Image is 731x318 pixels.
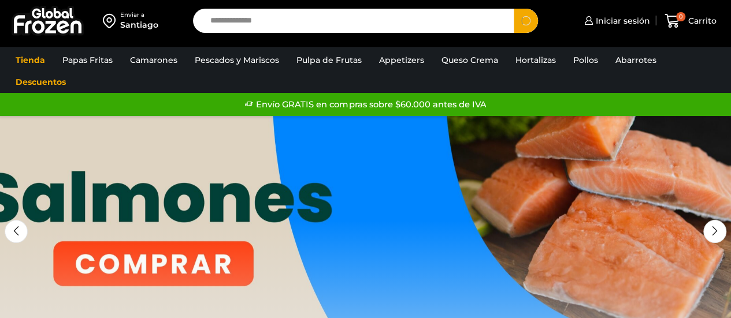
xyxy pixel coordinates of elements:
[567,49,604,71] a: Pollos
[581,9,650,32] a: Iniciar sesión
[593,15,650,27] span: Iniciar sesión
[124,49,183,71] a: Camarones
[373,49,430,71] a: Appetizers
[57,49,118,71] a: Papas Fritas
[10,49,51,71] a: Tienda
[610,49,662,71] a: Abarrotes
[676,12,685,21] span: 0
[120,11,158,19] div: Enviar a
[10,71,72,93] a: Descuentos
[189,49,285,71] a: Pescados y Mariscos
[514,9,538,33] button: Search button
[120,19,158,31] div: Santiago
[103,11,120,31] img: address-field-icon.svg
[662,8,719,35] a: 0 Carrito
[436,49,504,71] a: Queso Crema
[685,15,717,27] span: Carrito
[291,49,368,71] a: Pulpa de Frutas
[510,49,562,71] a: Hortalizas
